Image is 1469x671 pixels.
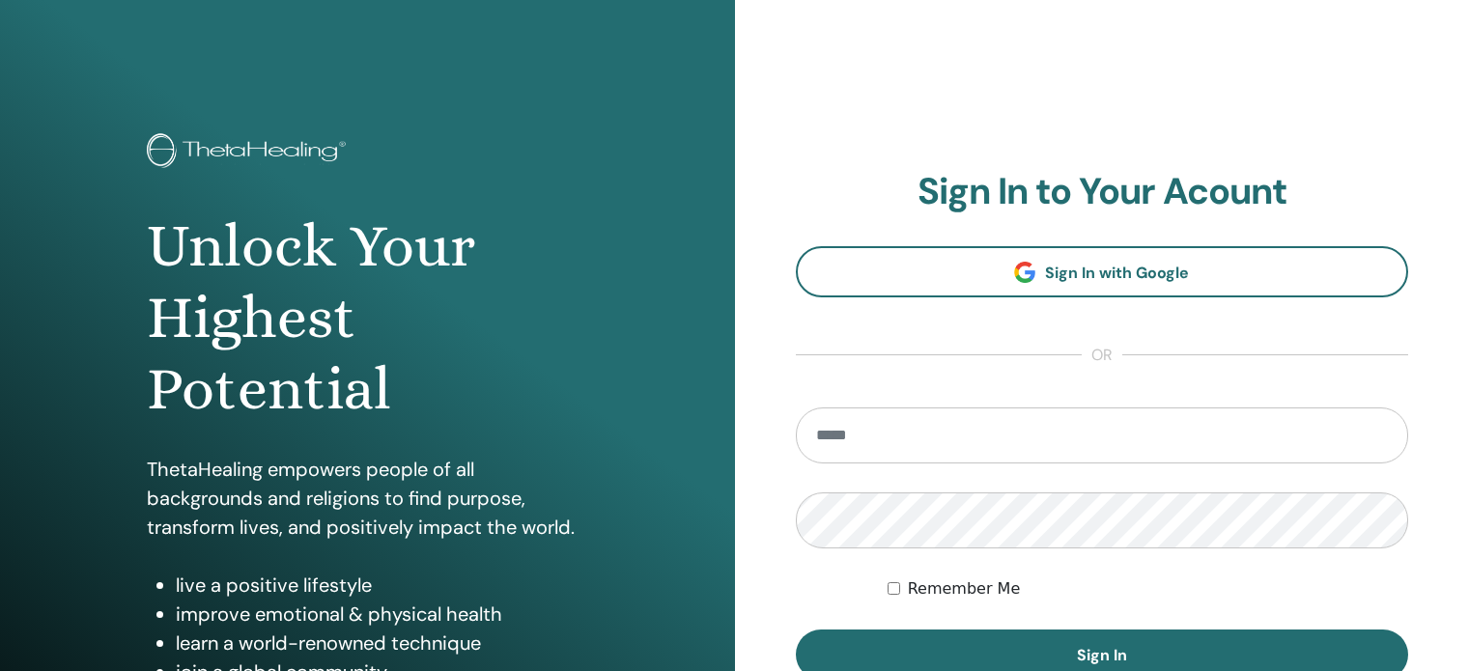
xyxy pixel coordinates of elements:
[796,170,1409,214] h2: Sign In to Your Acount
[176,629,588,657] li: learn a world-renowned technique
[176,600,588,629] li: improve emotional & physical health
[908,577,1021,601] label: Remember Me
[147,210,588,426] h1: Unlock Your Highest Potential
[888,577,1408,601] div: Keep me authenticated indefinitely or until I manually logout
[176,571,588,600] li: live a positive lifestyle
[1082,344,1122,367] span: or
[796,246,1409,297] a: Sign In with Google
[147,455,588,542] p: ThetaHealing empowers people of all backgrounds and religions to find purpose, transform lives, a...
[1045,263,1189,283] span: Sign In with Google
[1077,645,1127,665] span: Sign In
